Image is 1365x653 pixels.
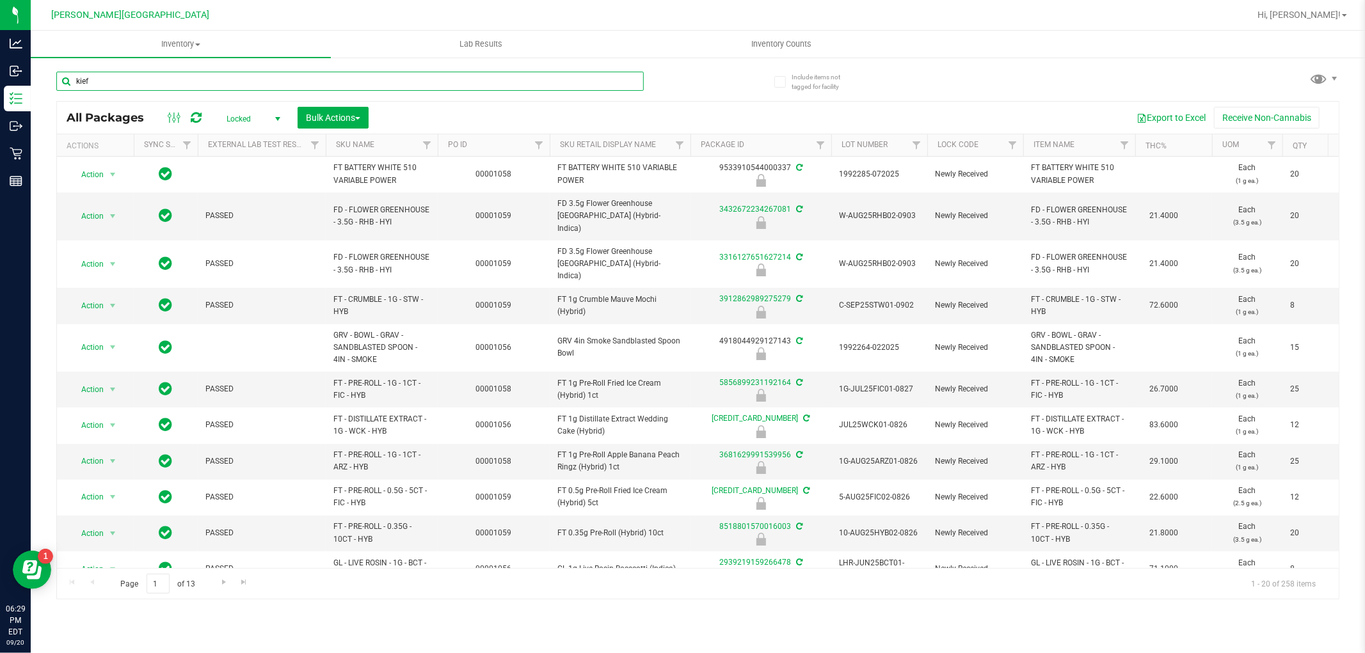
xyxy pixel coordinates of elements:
a: Filter [417,134,438,156]
a: 00001059 [476,259,512,268]
span: Each [1220,204,1275,228]
span: Each [1220,294,1275,318]
span: FT 1g Distillate Extract Wedding Cake (Hybrid) [557,413,683,437]
span: Sync from Compliance System [794,294,802,303]
span: Each [1220,162,1275,186]
span: FT - CRUMBLE - 1G - STW - HYB [333,294,430,318]
span: Newly Received [935,491,1016,503]
p: (1 g ea.) [1220,389,1275,402]
span: FT - PRE-ROLL - 1G - 1CT - FIC - HYB [333,377,430,402]
span: Sync from Compliance System [794,558,802,567]
span: GRV - BOWL - GRAV - SANDBLASTED SPOON - 4IN - SMOKE [333,329,430,366]
span: PASSED [205,455,318,468]
p: (1 g ea.) [1220,425,1275,437]
span: Each [1220,449,1275,473]
a: 00001059 [476,528,512,537]
span: Newly Received [935,383,1016,395]
span: W-AUG25RHB02-0903 [839,258,920,270]
span: Sync from Compliance System [794,378,802,387]
a: 5856899231192164 [719,378,791,387]
span: 21.4000 [1143,207,1185,225]
a: Go to the next page [214,574,233,591]
span: Inventory Counts [734,38,829,50]
a: 00001056 [476,564,512,573]
span: Bulk Actions [306,113,360,123]
inline-svg: Reports [10,175,22,187]
span: In Sync [159,296,173,314]
span: Hi, [PERSON_NAME]! [1257,10,1341,20]
a: 3681629991539956 [719,450,791,459]
a: 00001056 [476,420,512,429]
div: Newly Received [689,461,833,474]
span: Newly Received [935,299,1016,311]
a: Filter [529,134,550,156]
span: 8 [1290,299,1339,311]
span: Sync from Compliance System [802,486,810,495]
div: 4918044929127143 [689,335,833,360]
span: PASSED [205,563,318,575]
span: In Sync [159,560,173,578]
span: Newly Received [935,258,1016,270]
span: FT 0.5g Pre-Roll Fried Ice Cream (Hybrid) 5ct [557,485,683,509]
p: (1 g ea.) [1220,175,1275,187]
span: FD - FLOWER GREENHOUSE - 3.5G - RHB - HYI [1031,204,1128,228]
a: 00001058 [476,457,512,466]
span: Action [70,255,104,273]
span: select [105,560,121,578]
span: FT - DISTILLATE EXTRACT - 1G - WCK - HYB [333,413,430,437]
span: select [105,338,121,356]
inline-svg: Inventory [10,92,22,105]
span: FT BATTERY WHITE 510 VARIABLE POWER [557,162,683,186]
a: Inventory [31,31,331,58]
span: 12 [1290,419,1339,431]
span: Action [70,524,104,542]
a: Inventory Counts [631,31,931,58]
span: select [105,255,121,273]
a: PO ID [448,140,467,149]
span: FD - FLOWER GREENHOUSE - 3.5G - RHB - HYI [333,251,430,276]
div: 9533910544000337 [689,162,833,187]
span: In Sync [159,488,173,506]
span: Action [70,416,104,434]
span: 22.6000 [1143,488,1185,507]
span: Action [70,381,104,398]
span: 1G-AUG25ARZ01-0826 [839,455,920,468]
span: select [105,452,121,470]
span: In Sync [159,255,173,272]
span: LHR-JUN25BCT01-0825 [839,557,920,581]
span: FD 3.5g Flower Greenhouse [GEOGRAPHIC_DATA] (Hybrid-Indica) [557,246,683,283]
div: Newly Received [689,533,833,546]
span: 25 [1290,455,1339,468]
span: All Packages [67,111,157,125]
a: 00001059 [476,211,512,220]
div: Newly Received [689,347,833,360]
p: (2.5 g ea.) [1220,497,1275,509]
span: In Sync [159,380,173,398]
span: 20 [1290,168,1339,180]
span: FD - FLOWER GREENHOUSE - 3.5G - RHB - HYI [333,204,430,228]
a: Lot Number [842,140,888,149]
a: SKU Name [336,140,374,149]
span: Action [70,207,104,225]
div: Newly Received [689,425,833,438]
span: In Sync [159,452,173,470]
span: select [105,381,121,398]
span: PASSED [205,491,318,503]
a: 00001056 [476,343,512,352]
span: Newly Received [935,455,1016,468]
span: PASSED [205,383,318,395]
span: 20 [1290,210,1339,222]
span: FT - PRE-ROLL - 1G - 1CT - FIC - HYB [1031,377,1128,402]
iframe: Resource center [13,551,51,589]
a: [CREDIT_CARD_NUMBER] [712,414,799,423]
span: JUL25WCK01-0826 [839,419,920,431]
a: Filter [810,134,831,156]
a: Filter [1261,134,1282,156]
span: Sync from Compliance System [794,522,802,531]
span: FT 1g Pre-Roll Apple Banana Peach Ringz (Hybrid) 1ct [557,449,683,473]
span: FT - PRE-ROLL - 1G - 1CT - ARZ - HYB [1031,449,1128,473]
span: FT - CRUMBLE - 1G - STW - HYB [1031,294,1128,318]
span: select [105,166,121,184]
span: Action [70,338,104,356]
a: 3432672234267081 [719,205,791,214]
